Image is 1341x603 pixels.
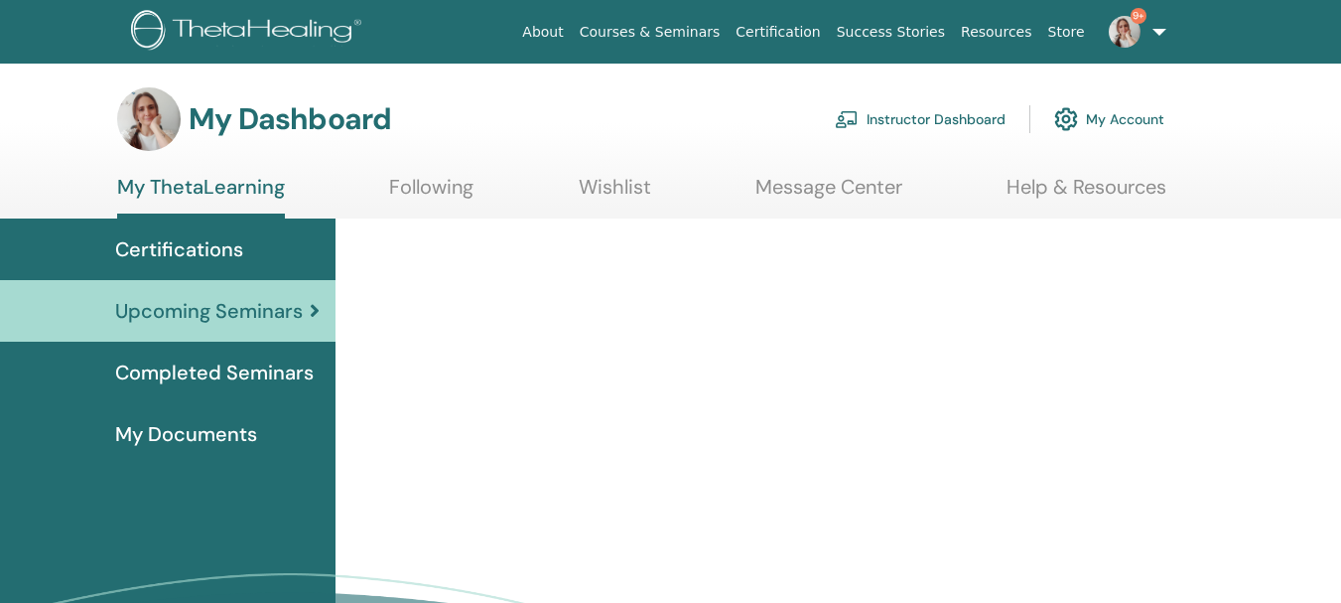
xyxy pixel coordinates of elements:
[389,175,473,214] a: Following
[115,419,257,449] span: My Documents
[1131,8,1146,24] span: 9+
[572,14,729,51] a: Courses & Seminars
[728,14,828,51] a: Certification
[117,175,285,219] a: My ThetaLearning
[829,14,953,51] a: Success Stories
[755,175,902,214] a: Message Center
[115,296,303,326] span: Upcoming Seminars
[835,97,1006,141] a: Instructor Dashboard
[953,14,1040,51] a: Resources
[131,10,368,55] img: logo.png
[579,175,651,214] a: Wishlist
[514,14,571,51] a: About
[117,87,181,151] img: default.jpg
[1109,16,1140,48] img: default.jpg
[1040,14,1093,51] a: Store
[1054,102,1078,136] img: cog.svg
[115,358,314,387] span: Completed Seminars
[1054,97,1164,141] a: My Account
[189,101,391,137] h3: My Dashboard
[115,234,243,264] span: Certifications
[835,110,859,128] img: chalkboard-teacher.svg
[1006,175,1166,214] a: Help & Resources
